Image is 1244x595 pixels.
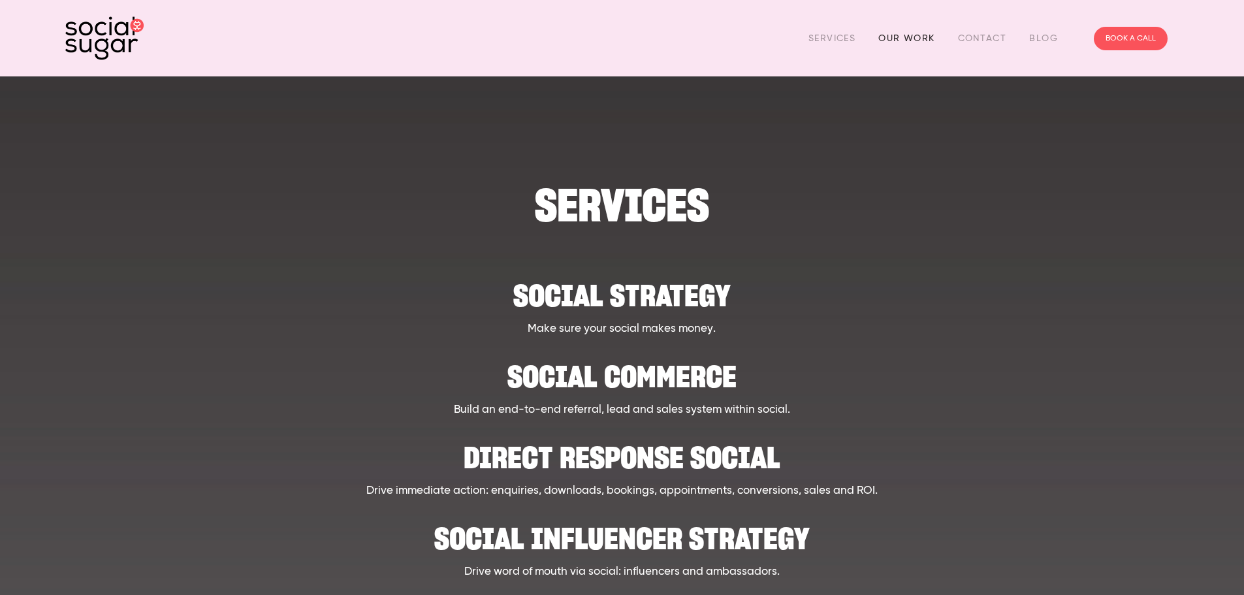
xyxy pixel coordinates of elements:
h2: Social strategy [141,269,1103,309]
a: Blog [1029,28,1058,48]
a: Contact [958,28,1007,48]
img: SocialSugar [65,16,144,60]
a: Social strategy Make sure your social makes money. [141,269,1103,337]
a: Direct Response Social Drive immediate action: enquiries, downloads, bookings, appointments, conv... [141,431,1103,499]
h2: Social influencer strategy [141,512,1103,552]
a: BOOK A CALL [1094,27,1168,50]
h2: Direct Response Social [141,431,1103,471]
a: Social influencer strategy Drive word of mouth via social: influencers and ambassadors. [141,512,1103,580]
p: Drive word of mouth via social: influencers and ambassadors. [141,564,1103,581]
h1: SERVICES [141,185,1103,225]
a: Services [808,28,855,48]
a: Our Work [878,28,934,48]
h2: Social Commerce [141,350,1103,390]
p: Build an end-to-end referral, lead and sales system within social. [141,402,1103,419]
a: Social Commerce Build an end-to-end referral, lead and sales system within social. [141,350,1103,418]
p: Make sure your social makes money. [141,321,1103,338]
p: Drive immediate action: enquiries, downloads, bookings, appointments, conversions, sales and ROI. [141,483,1103,500]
